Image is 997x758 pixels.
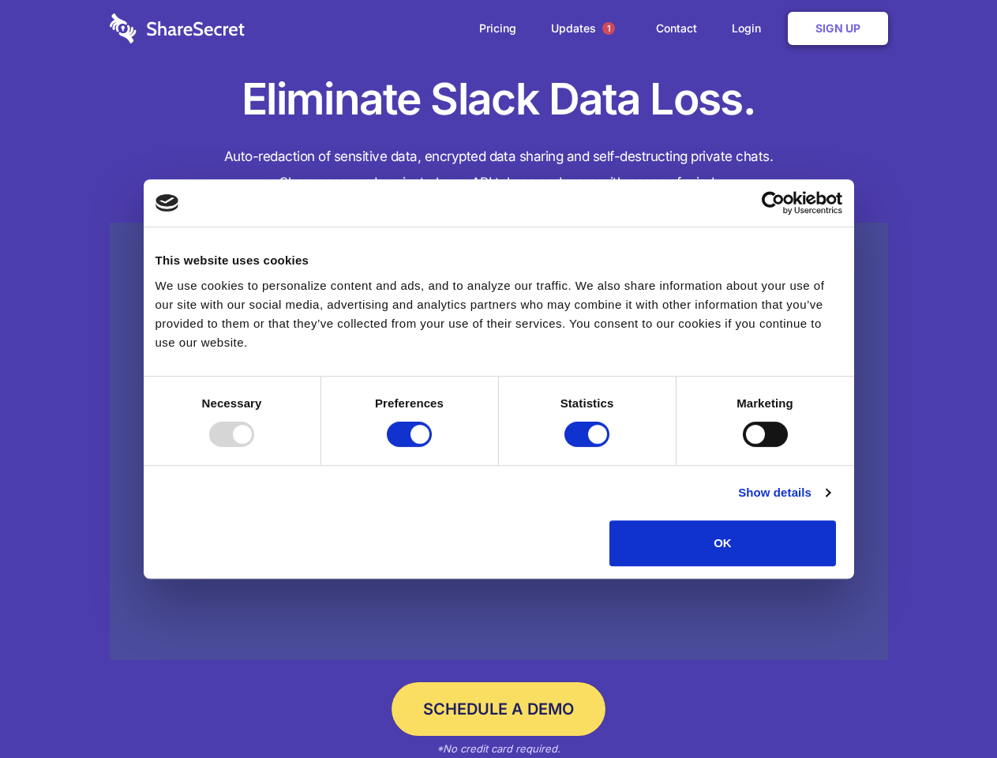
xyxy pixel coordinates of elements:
div: This website uses cookies [156,251,842,270]
em: *No credit card required. [437,742,560,755]
a: Login [716,4,785,53]
a: Contact [640,4,713,53]
strong: Statistics [560,396,614,410]
strong: Marketing [737,396,793,410]
div: We use cookies to personalize content and ads, and to analyze our traffic. We also share informat... [156,276,842,352]
a: Sign Up [788,12,888,45]
a: Usercentrics Cookiebot - opens in a new window [704,191,842,215]
strong: Preferences [375,396,444,410]
a: Wistia video thumbnail [110,223,888,661]
img: logo-wordmark-white-trans-d4663122ce5f474addd5e946df7df03e33cb6a1c49d2221995e7729f52c070b2.svg [110,13,245,43]
a: Pricing [463,4,532,53]
span: 1 [602,22,615,35]
h1: Eliminate Slack Data Loss. [110,71,888,128]
a: Show details [738,483,830,502]
a: Schedule a Demo [392,682,605,736]
button: OK [609,520,836,566]
img: logo [156,194,179,212]
strong: Necessary [202,396,262,410]
h4: Auto-redaction of sensitive data, encrypted data sharing and self-destructing private chats. Shar... [110,144,888,196]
